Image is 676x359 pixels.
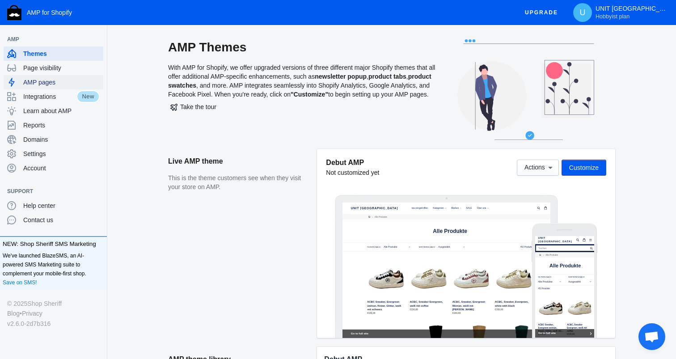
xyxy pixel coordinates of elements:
span: Themes [23,49,100,58]
span: Upgrade [525,4,558,21]
a: IntegrationsNew [4,89,103,104]
a: SALE [359,11,385,24]
label: Sortieren nach [224,128,272,136]
a: Page visibility [4,61,103,75]
span: Alle Produkte [266,76,367,94]
span: Actions [524,164,545,171]
input: Suchen [4,29,176,45]
span: Learn about AMP [23,106,100,115]
b: product swatches [168,73,431,89]
span: Domains [23,135,100,144]
a: Account [4,161,103,175]
span: Reports [23,121,100,130]
button: Menü [155,4,173,21]
span: Contact us [23,215,100,224]
div: v2.6.0-2d7b316 [7,319,100,329]
a: Learn about AMP [4,104,103,118]
label: Filtern nach [73,128,111,136]
div: Chat öffnen [638,323,665,350]
span: Take the tour [170,103,216,110]
label: Sortieren nach [99,117,170,125]
span: Go to full site [10,282,158,294]
span: Hobbyist plan [596,13,630,20]
button: Add a sales channel [91,38,105,41]
span: Settings [23,149,100,158]
span: U [578,8,587,17]
span: New [76,90,100,103]
span: Account [23,164,100,173]
img: Shop Sheriff Logo [7,5,21,20]
b: product tabs [368,73,406,80]
a: Reports [4,118,103,132]
div: Not customized yet [326,168,379,177]
p: This is the theme customers see when they visit your store on AMP. [168,174,308,191]
span: 451 Produkte [523,128,560,135]
button: Actions [517,160,559,176]
span: SALE [364,13,381,21]
a: UNIT [GEOGRAPHIC_DATA] [10,3,117,22]
span: Alle Produkte [93,36,133,51]
label: Filtern nach [10,117,81,125]
a: neu eingetroffen [199,11,256,24]
button: Add a sales channel [91,190,105,193]
span: Kategorien [266,13,299,21]
a: Domains [4,132,103,147]
span: › [86,36,91,51]
span: › [24,49,29,64]
button: Upgrade [518,4,565,21]
span: 451 Produkte [10,152,44,159]
span: AMP for Shopify [27,9,72,16]
a: Save on SMS! [3,278,37,287]
div: © 2025 [7,299,100,308]
a: Home [8,49,25,65]
b: "Customize" [291,91,328,98]
span: AMP pages [23,78,100,87]
h2: AMP Themes [168,39,436,55]
span: Help center [23,201,100,210]
a: Privacy [22,308,42,318]
span: Alle Produkte [43,80,135,97]
span: Page visibility [23,63,100,72]
a: Shop Sheriff [27,299,62,308]
button: Customize [562,160,606,176]
span: Über uns [395,13,422,21]
a: Themes [4,46,103,61]
a: Contact us [4,213,103,227]
span: neu eingetroffen [203,13,251,21]
a: Blog [7,308,20,318]
span: AMP [7,35,91,44]
div: • [7,308,100,318]
span: Integrations [23,92,76,101]
button: Kategorien [262,11,310,24]
a: AMP pages [4,75,103,89]
button: Über uns [391,11,434,24]
a: UNIT [GEOGRAPHIC_DATA] [25,12,170,23]
span: Marken [320,13,342,21]
p: UNIT [GEOGRAPHIC_DATA] [596,5,667,20]
img: Mobile frame [532,223,597,338]
a: Home [71,35,88,52]
h2: Live AMP theme [168,149,308,174]
button: Marken [315,11,354,24]
h5: Debut AMP [326,158,379,167]
span: Customize [569,164,599,171]
span: Support [7,187,91,196]
a: submit search [162,29,171,45]
button: Take the tour [168,99,219,115]
div: With AMP for Shopify, we offer upgraded versions of three different major Shopify themes that all... [168,39,436,149]
span: Alle Produkte [30,49,70,64]
a: Settings [4,147,103,161]
b: newsletter popup [315,73,367,80]
img: Laptop frame [335,195,558,338]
